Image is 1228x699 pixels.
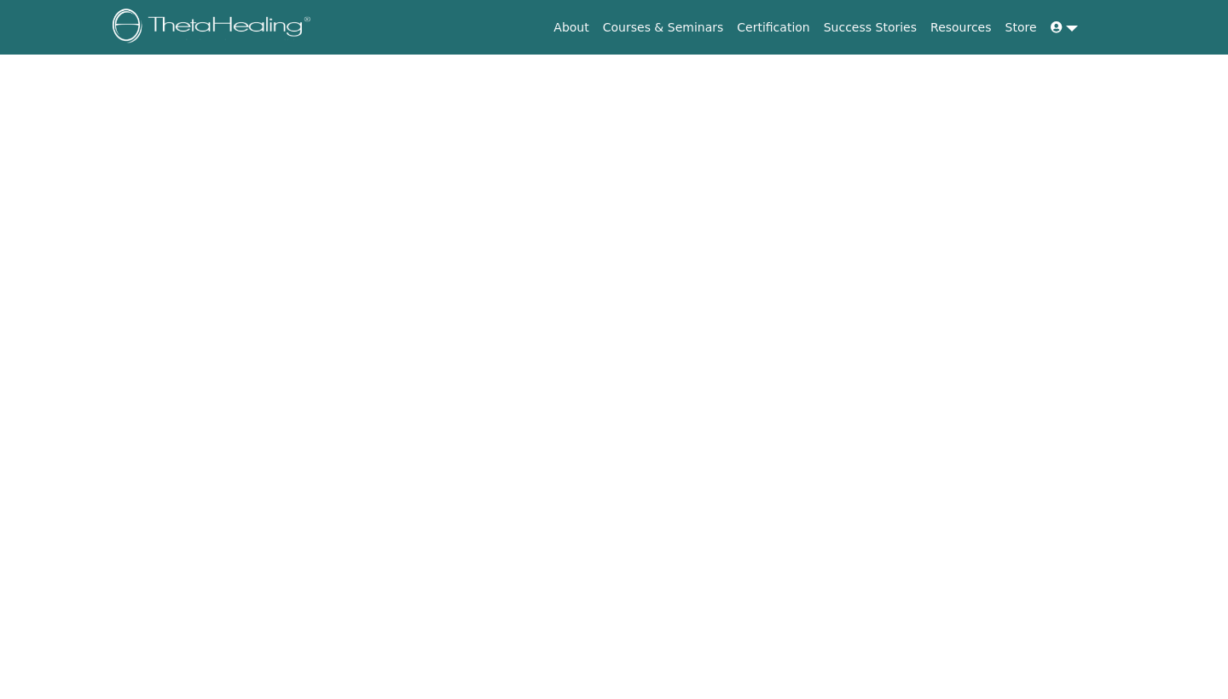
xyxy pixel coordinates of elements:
a: Certification [730,12,816,43]
a: About [547,12,595,43]
a: Courses & Seminars [596,12,731,43]
img: logo.png [113,9,316,47]
a: Store [999,12,1044,43]
a: Resources [924,12,999,43]
a: Success Stories [817,12,924,43]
